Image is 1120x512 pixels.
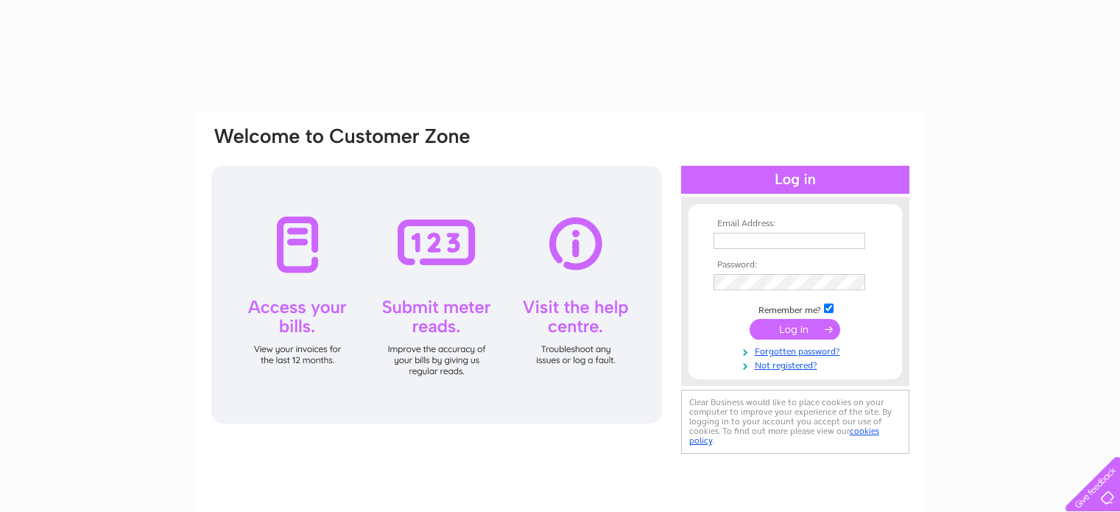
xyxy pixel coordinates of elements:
a: Not registered? [714,357,881,371]
div: Clear Business would like to place cookies on your computer to improve your experience of the sit... [681,390,909,454]
a: cookies policy [689,426,879,446]
th: Password: [710,260,881,270]
a: Forgotten password? [714,343,881,357]
td: Remember me? [710,301,881,316]
th: Email Address: [710,219,881,229]
input: Submit [750,319,840,340]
